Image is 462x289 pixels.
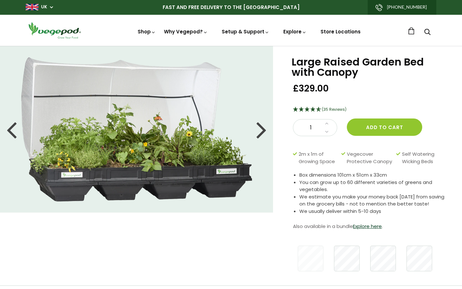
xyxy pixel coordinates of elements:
[293,106,446,114] div: 4.69 Stars - 35 Reviews
[299,208,446,215] li: We usually deliver within 5-10 days
[353,223,382,230] a: Explore here
[299,179,446,193] li: You can grow up to 60 different varieties of greens and vegetables.
[322,107,346,112] span: (35 Reviews)
[21,57,252,202] img: Large Raised Garden Bed with Canopy
[41,4,47,10] a: UK
[222,28,269,35] a: Setup & Support
[164,28,208,35] a: Why Vegepod?
[323,119,330,128] a: Increase quantity by 1
[26,4,38,10] img: gb_large.png
[424,29,431,36] a: Search
[138,28,156,35] a: Shop
[292,57,446,77] h1: Large Raised Garden Bed with Canopy
[299,151,338,165] span: 2m x 1m of Growing Space
[293,83,329,94] span: £329.00
[347,118,422,136] button: Add to cart
[323,128,330,136] a: Decrease quantity by 1
[300,124,321,132] span: 1
[283,28,306,35] a: Explore
[321,28,361,35] a: Store Locations
[402,151,443,165] span: Self Watering Wicking Beds
[299,193,446,208] li: We estimate you make your money back [DATE] from saving on the grocery bills - not to mention the...
[347,151,393,165] span: Vegecover Protective Canopy
[293,222,446,231] p: Also available in a bundle .
[299,171,446,179] li: Box dimensions 101cm x 51cm x 33cm
[26,21,83,39] img: Vegepod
